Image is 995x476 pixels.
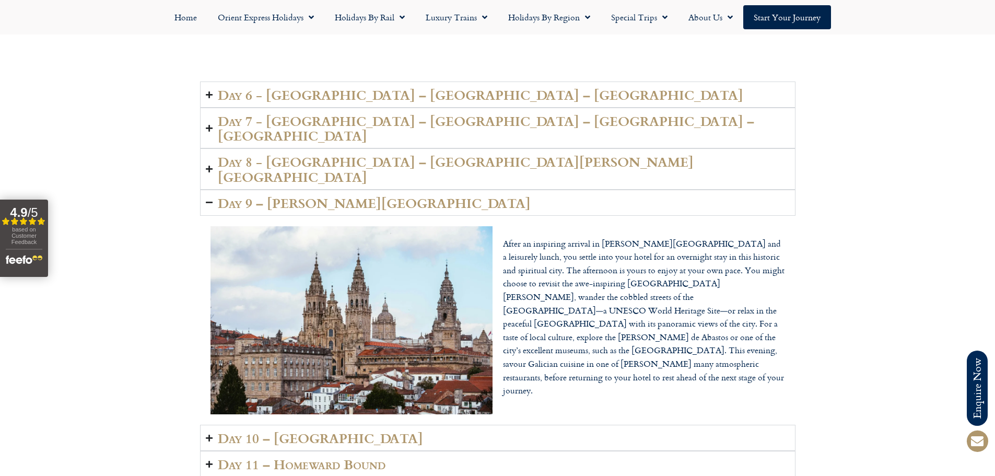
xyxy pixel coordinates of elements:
[200,148,795,189] summary: Day 8 - [GEOGRAPHIC_DATA] – [GEOGRAPHIC_DATA][PERSON_NAME][GEOGRAPHIC_DATA]
[164,5,207,29] a: Home
[601,5,678,29] a: Special Trips
[743,5,831,29] a: Start your Journey
[200,108,795,148] summary: Day 7 - [GEOGRAPHIC_DATA] – [GEOGRAPHIC_DATA] – [GEOGRAPHIC_DATA] – [GEOGRAPHIC_DATA]
[218,195,531,210] h2: Day 9 – [PERSON_NAME][GEOGRAPHIC_DATA]
[218,457,385,471] h2: Day 11 – Homeward Bound
[324,5,415,29] a: Holidays by Rail
[200,425,795,451] summary: Day 10 – [GEOGRAPHIC_DATA]
[218,431,423,445] h2: Day 10 – [GEOGRAPHIC_DATA]
[218,87,743,102] h2: Day 6 - [GEOGRAPHIC_DATA] – [GEOGRAPHIC_DATA] – [GEOGRAPHIC_DATA]
[498,5,601,29] a: Holidays by Region
[200,190,795,216] summary: Day 9 – [PERSON_NAME][GEOGRAPHIC_DATA]
[503,237,785,398] p: After an inspiring arrival in [PERSON_NAME][GEOGRAPHIC_DATA] and a leisurely lunch, you settle in...
[218,113,790,143] h2: Day 7 - [GEOGRAPHIC_DATA] – [GEOGRAPHIC_DATA] – [GEOGRAPHIC_DATA] – [GEOGRAPHIC_DATA]
[218,154,790,183] h2: Day 8 - [GEOGRAPHIC_DATA] – [GEOGRAPHIC_DATA][PERSON_NAME][GEOGRAPHIC_DATA]
[200,82,795,108] summary: Day 6 - [GEOGRAPHIC_DATA] – [GEOGRAPHIC_DATA] – [GEOGRAPHIC_DATA]
[5,5,990,29] nav: Menu
[415,5,498,29] a: Luxury Trains
[678,5,743,29] a: About Us
[207,5,324,29] a: Orient Express Holidays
